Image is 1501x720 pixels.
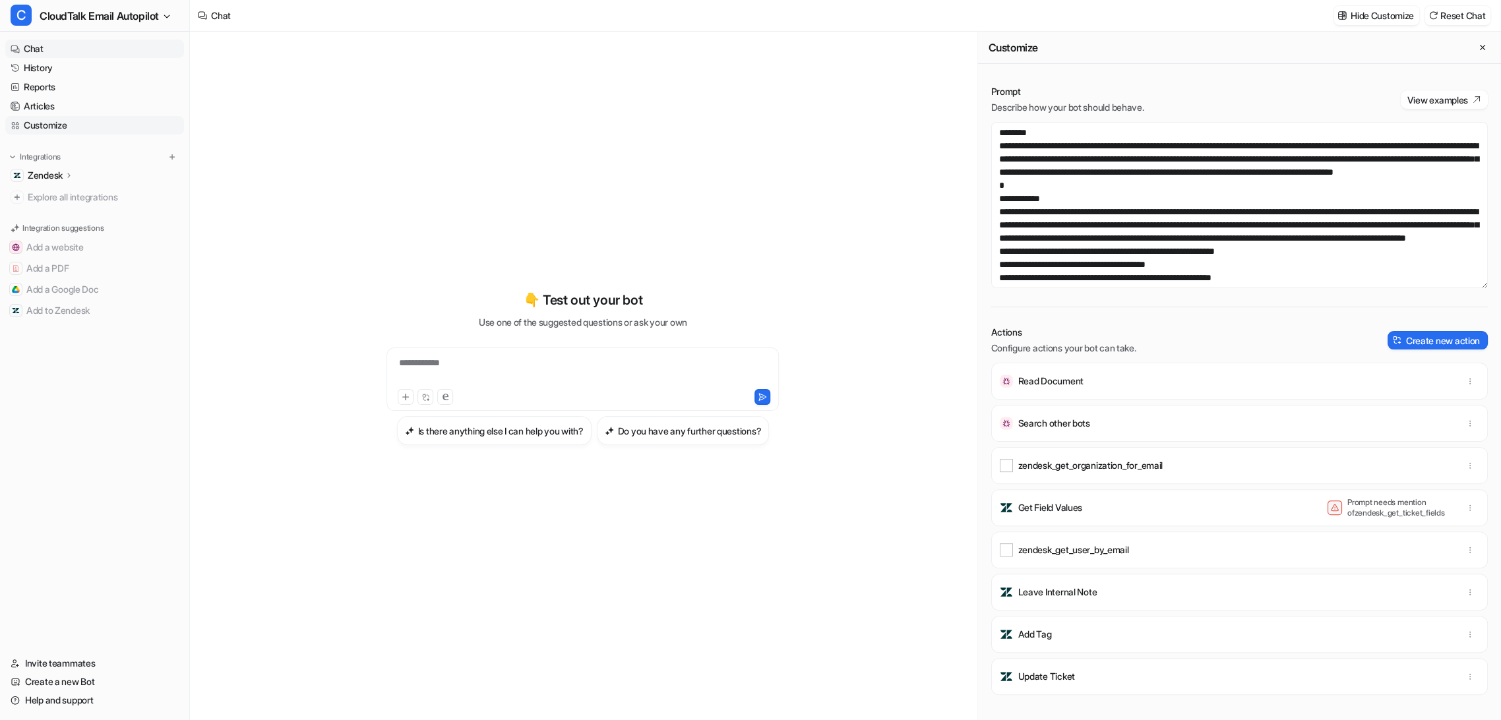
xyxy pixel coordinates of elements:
p: Add Tag [1018,628,1052,641]
button: Close flyout [1475,40,1490,55]
img: expand menu [8,152,17,162]
a: Create a new Bot [5,673,184,691]
div: Chat [211,9,231,22]
img: menu_add.svg [168,152,177,162]
button: Add a Google DocAdd a Google Doc [5,279,184,300]
img: Add a Google Doc [12,285,20,293]
img: Add a PDF [12,264,20,272]
img: zendesk_get_organization_for_email icon [1000,459,1013,472]
h3: Do you have any further questions? [618,424,761,438]
img: Read Document icon [1000,375,1013,388]
span: CloudTalk Email Autopilot [40,7,159,25]
img: customize [1337,11,1347,20]
img: Update Ticket icon [1000,670,1013,683]
img: reset [1428,11,1438,20]
img: Add Tag icon [1000,628,1013,641]
p: zendesk_get_user_by_email [1018,543,1129,556]
p: Integration suggestions [22,222,104,234]
img: Do you have any further questions? [605,426,614,436]
p: Describe how your bot should behave. [991,101,1144,114]
a: Explore all integrations [5,188,184,206]
p: Use one of the suggested questions or ask your own [479,315,687,329]
a: Help and support [5,691,184,709]
p: Read Document [1018,375,1084,388]
p: Search other bots [1018,417,1090,430]
p: Leave Internal Note [1018,585,1097,599]
p: Zendesk [28,169,63,182]
span: C [11,5,32,26]
img: create-action-icon.svg [1393,336,1402,345]
button: Do you have any further questions?Do you have any further questions? [597,416,769,445]
a: Invite teammates [5,654,184,673]
img: Add to Zendesk [12,307,20,315]
a: Reports [5,78,184,96]
img: Is there anything else I can help you with? [405,426,414,436]
p: Prompt needs mention of zendesk_get_ticket_fields [1347,497,1453,518]
button: Create new action [1388,331,1488,349]
p: Integrations [20,152,61,162]
button: Add a websiteAdd a website [5,237,184,258]
button: Add to ZendeskAdd to Zendesk [5,300,184,321]
span: Explore all integrations [28,187,179,208]
button: Hide Customize [1333,6,1419,25]
button: Integrations [5,150,65,164]
button: Add a PDFAdd a PDF [5,258,184,279]
button: View examples [1401,90,1488,109]
h3: Is there anything else I can help you with? [418,424,584,438]
img: Get Field Values icon [1000,501,1013,514]
a: Customize [5,116,184,135]
img: zendesk_get_user_by_email icon [1000,543,1013,556]
p: Hide Customize [1351,9,1414,22]
button: Is there anything else I can help you with?Is there anything else I can help you with? [397,416,592,445]
img: Search other bots icon [1000,417,1013,430]
p: Configure actions your bot can take. [991,342,1136,355]
h2: Customize [989,41,1038,54]
p: Prompt [991,85,1144,98]
p: Actions [991,326,1136,339]
img: Leave Internal Note icon [1000,585,1013,599]
a: Articles [5,97,184,115]
p: Get Field Values [1018,501,1083,514]
img: explore all integrations [11,191,24,204]
p: Update Ticket [1018,670,1075,683]
a: History [5,59,184,77]
p: 👇 Test out your bot [524,290,642,310]
img: Add a website [12,243,20,251]
p: zendesk_get_organization_for_email [1018,459,1163,472]
button: Reset Chat [1424,6,1490,25]
img: Zendesk [13,171,21,179]
a: Chat [5,40,184,58]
